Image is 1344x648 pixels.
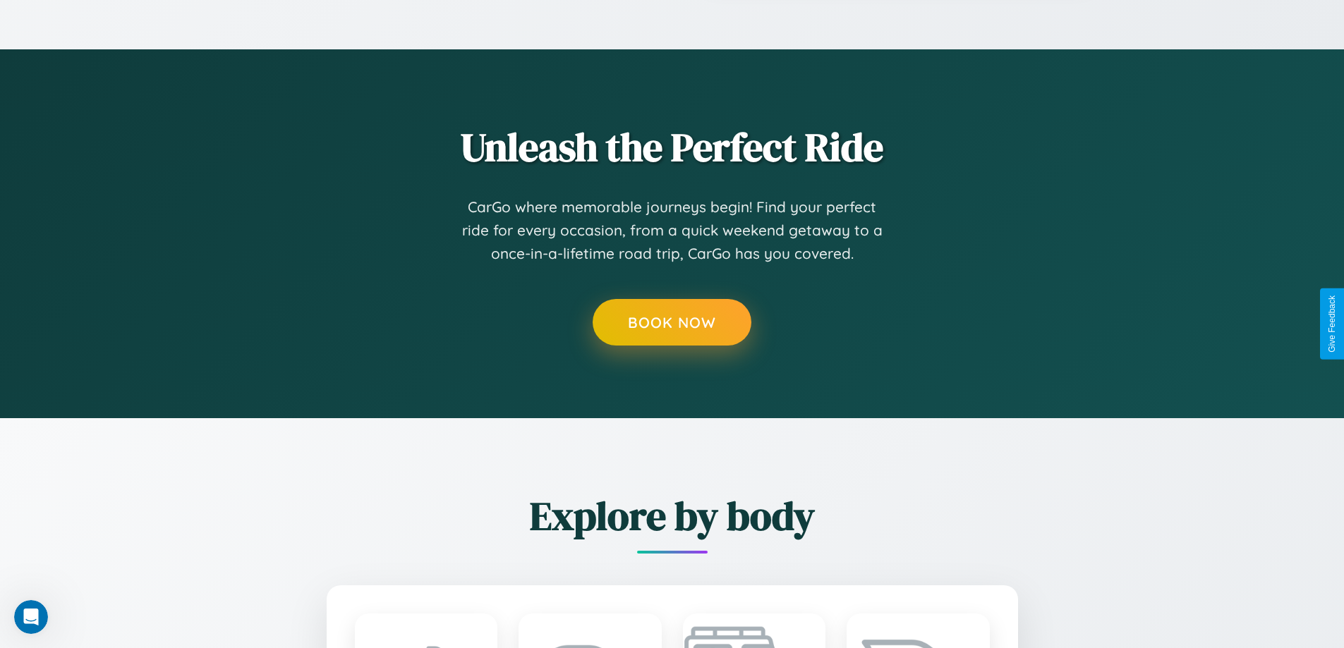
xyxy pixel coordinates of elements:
[249,120,1096,174] h2: Unleash the Perfect Ride
[14,600,48,634] iframe: Intercom live chat
[1327,295,1337,353] div: Give Feedback
[593,299,751,346] button: Book Now
[461,195,884,266] p: CarGo where memorable journeys begin! Find your perfect ride for every occasion, from a quick wee...
[249,489,1096,543] h2: Explore by body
